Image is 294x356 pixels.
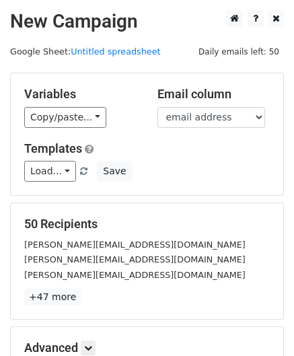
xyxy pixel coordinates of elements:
iframe: Chat Widget [227,291,294,356]
button: Save [97,161,132,182]
small: [PERSON_NAME][EMAIL_ADDRESS][DOMAIN_NAME] [24,240,246,250]
h5: Variables [24,87,137,102]
a: Copy/paste... [24,107,106,128]
h2: New Campaign [10,10,284,33]
a: Load... [24,161,76,182]
a: Templates [24,141,82,155]
h5: Email column [157,87,270,102]
small: Google Sheet: [10,46,161,57]
h5: Advanced [24,341,270,355]
a: +47 more [24,289,81,306]
small: [PERSON_NAME][EMAIL_ADDRESS][DOMAIN_NAME] [24,254,246,264]
h5: 50 Recipients [24,217,270,232]
small: [PERSON_NAME][EMAIL_ADDRESS][DOMAIN_NAME] [24,270,246,280]
span: Daily emails left: 50 [194,44,284,59]
a: Daily emails left: 50 [194,46,284,57]
a: Untitled spreadsheet [71,46,160,57]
